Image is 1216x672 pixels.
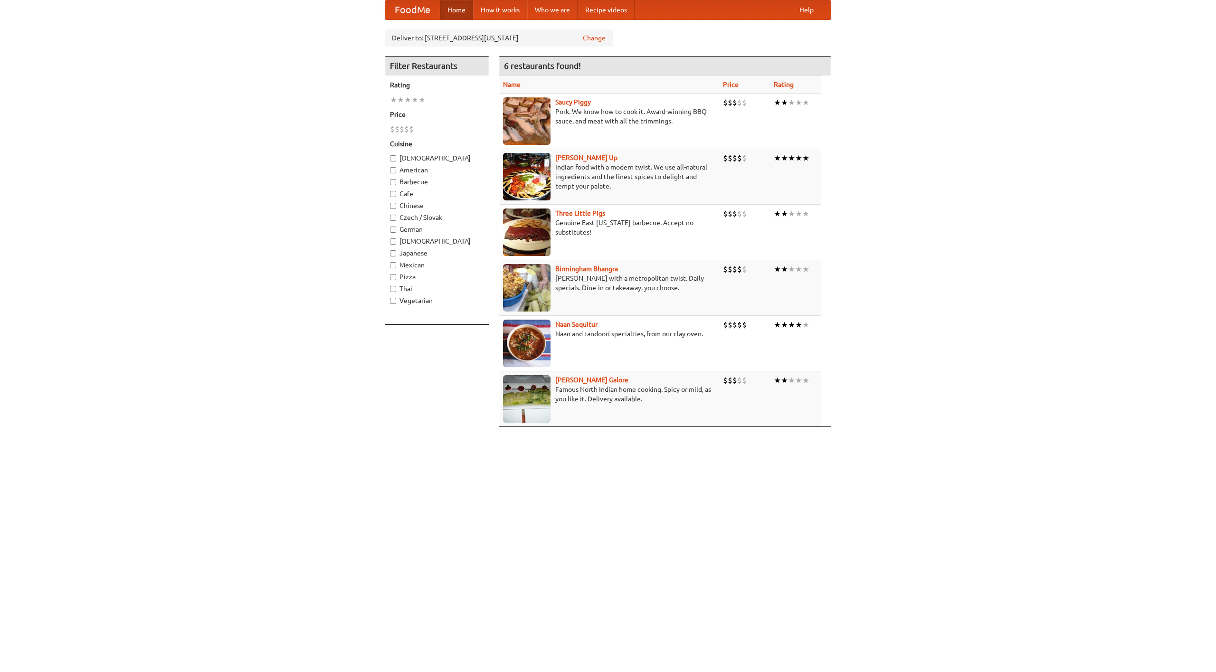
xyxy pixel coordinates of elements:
[742,208,747,219] li: $
[390,80,484,90] h5: Rating
[555,321,598,328] a: Naan Sequitur
[728,97,732,108] li: $
[390,95,397,105] li: ★
[742,153,747,163] li: $
[802,97,809,108] li: ★
[742,320,747,330] li: $
[795,153,802,163] li: ★
[390,153,484,163] label: [DEMOGRAPHIC_DATA]
[732,264,737,274] li: $
[503,375,551,423] img: currygalore.jpg
[390,167,396,173] input: American
[583,33,606,43] a: Change
[440,0,473,19] a: Home
[781,320,788,330] li: ★
[737,375,742,386] li: $
[390,260,484,270] label: Mexican
[390,274,396,280] input: Pizza
[390,155,396,161] input: [DEMOGRAPHIC_DATA]
[723,81,739,88] a: Price
[802,320,809,330] li: ★
[728,375,732,386] li: $
[788,375,795,386] li: ★
[409,124,414,134] li: $
[723,264,728,274] li: $
[742,375,747,386] li: $
[728,208,732,219] li: $
[781,97,788,108] li: ★
[385,29,613,47] div: Deliver to: [STREET_ADDRESS][US_STATE]
[404,95,411,105] li: ★
[737,264,742,274] li: $
[390,165,484,175] label: American
[390,286,396,292] input: Thai
[774,264,781,274] li: ★
[390,238,396,245] input: [DEMOGRAPHIC_DATA]
[728,153,732,163] li: $
[390,272,484,282] label: Pizza
[404,124,409,134] li: $
[504,61,581,70] ng-pluralize: 6 restaurants found!
[774,81,794,88] a: Rating
[728,320,732,330] li: $
[728,264,732,274] li: $
[503,107,715,126] p: Pork. We know how to cook it. Award-winning BBQ sauce, and meat with all the trimmings.
[503,81,521,88] a: Name
[723,375,728,386] li: $
[781,208,788,219] li: ★
[390,227,396,233] input: German
[723,153,728,163] li: $
[555,154,617,161] a: [PERSON_NAME] Up
[723,320,728,330] li: $
[723,208,728,219] li: $
[503,274,715,293] p: [PERSON_NAME] with a metropolitan twist. Daily specials. Dine-in or takeaway, you choose.
[390,225,484,234] label: German
[503,385,715,404] p: Famous North Indian home cooking. Spicy or mild, as you like it. Delivery available.
[788,264,795,274] li: ★
[802,208,809,219] li: ★
[802,264,809,274] li: ★
[473,0,527,19] a: How it works
[788,153,795,163] li: ★
[399,124,404,134] li: $
[742,264,747,274] li: $
[795,97,802,108] li: ★
[555,376,628,384] b: [PERSON_NAME] Galore
[390,284,484,293] label: Thai
[503,329,715,339] p: Naan and tandoori specialties, from our clay oven.
[788,320,795,330] li: ★
[792,0,821,19] a: Help
[390,298,396,304] input: Vegetarian
[795,320,802,330] li: ★
[788,208,795,219] li: ★
[390,250,396,256] input: Japanese
[390,179,396,185] input: Barbecue
[732,320,737,330] li: $
[503,97,551,145] img: saucy.jpg
[781,153,788,163] li: ★
[737,320,742,330] li: $
[781,375,788,386] li: ★
[503,264,551,312] img: bhangra.jpg
[390,201,484,210] label: Chinese
[802,153,809,163] li: ★
[732,97,737,108] li: $
[411,95,418,105] li: ★
[802,375,809,386] li: ★
[732,153,737,163] li: $
[737,97,742,108] li: $
[390,124,395,134] li: $
[774,320,781,330] li: ★
[555,265,618,273] a: Birmingham Bhangra
[788,97,795,108] li: ★
[732,208,737,219] li: $
[723,97,728,108] li: $
[418,95,426,105] li: ★
[503,153,551,200] img: curryup.jpg
[397,95,404,105] li: ★
[555,209,605,217] a: Three Little Pigs
[390,203,396,209] input: Chinese
[390,262,396,268] input: Mexican
[390,110,484,119] h5: Price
